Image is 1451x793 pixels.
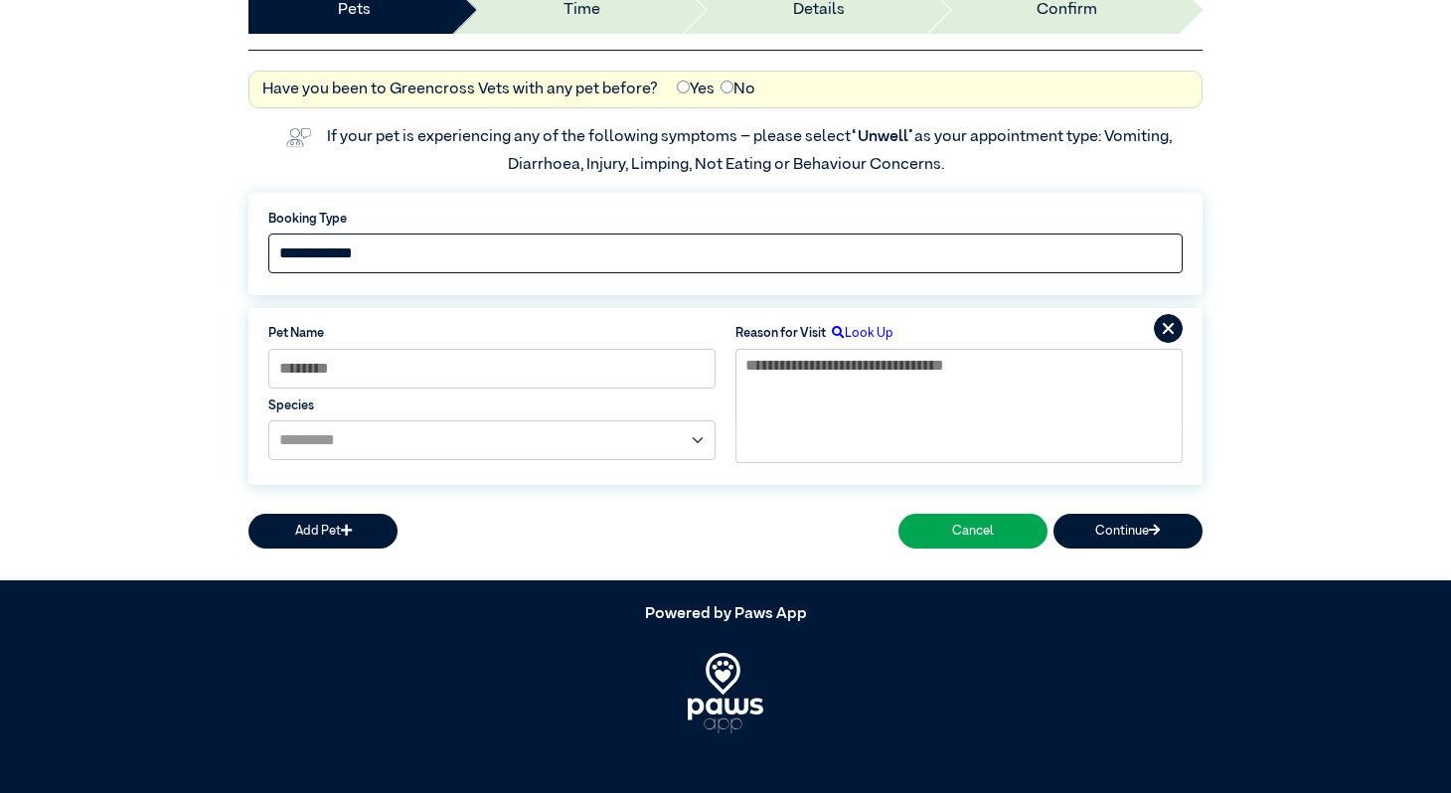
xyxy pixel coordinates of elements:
[248,514,398,549] button: Add Pet
[898,514,1048,549] button: Cancel
[851,129,914,145] span: “Unwell”
[826,324,893,343] label: Look Up
[248,605,1203,624] h5: Powered by Paws App
[735,324,826,343] label: Reason for Visit
[327,129,1175,173] label: If your pet is experiencing any of the following symptoms – please select as your appointment typ...
[688,653,764,732] img: PawsApp
[1053,514,1203,549] button: Continue
[268,324,716,343] label: Pet Name
[677,78,715,101] label: Yes
[262,78,658,101] label: Have you been to Greencross Vets with any pet before?
[268,396,716,415] label: Species
[721,78,755,101] label: No
[279,121,317,153] img: vet
[677,80,690,93] input: Yes
[721,80,733,93] input: No
[268,210,1183,229] label: Booking Type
